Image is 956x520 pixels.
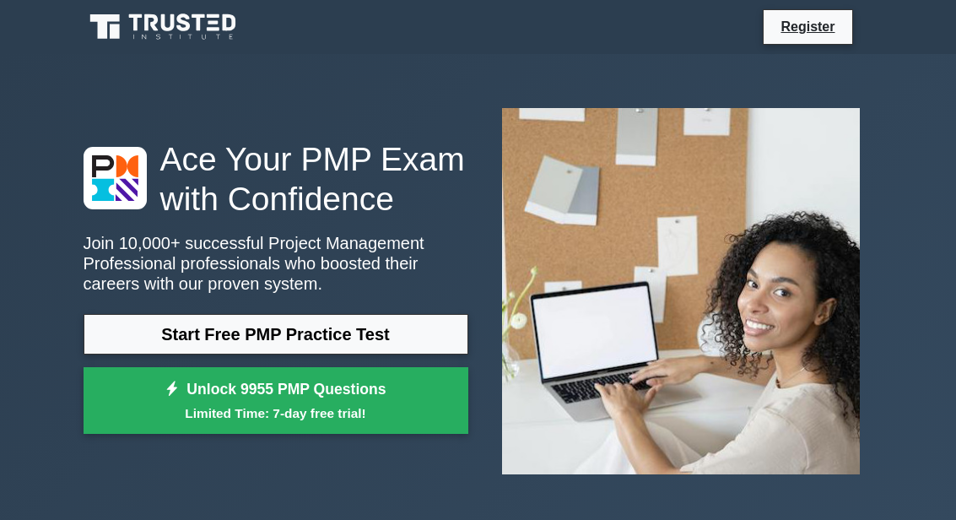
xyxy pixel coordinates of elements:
h1: Ace Your PMP Exam with Confidence [84,140,468,219]
a: Start Free PMP Practice Test [84,314,468,355]
p: Join 10,000+ successful Project Management Professional professionals who boosted their careers w... [84,233,468,294]
a: Unlock 9955 PMP QuestionsLimited Time: 7-day free trial! [84,367,468,435]
a: Register [770,16,845,37]
small: Limited Time: 7-day free trial! [105,404,447,423]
